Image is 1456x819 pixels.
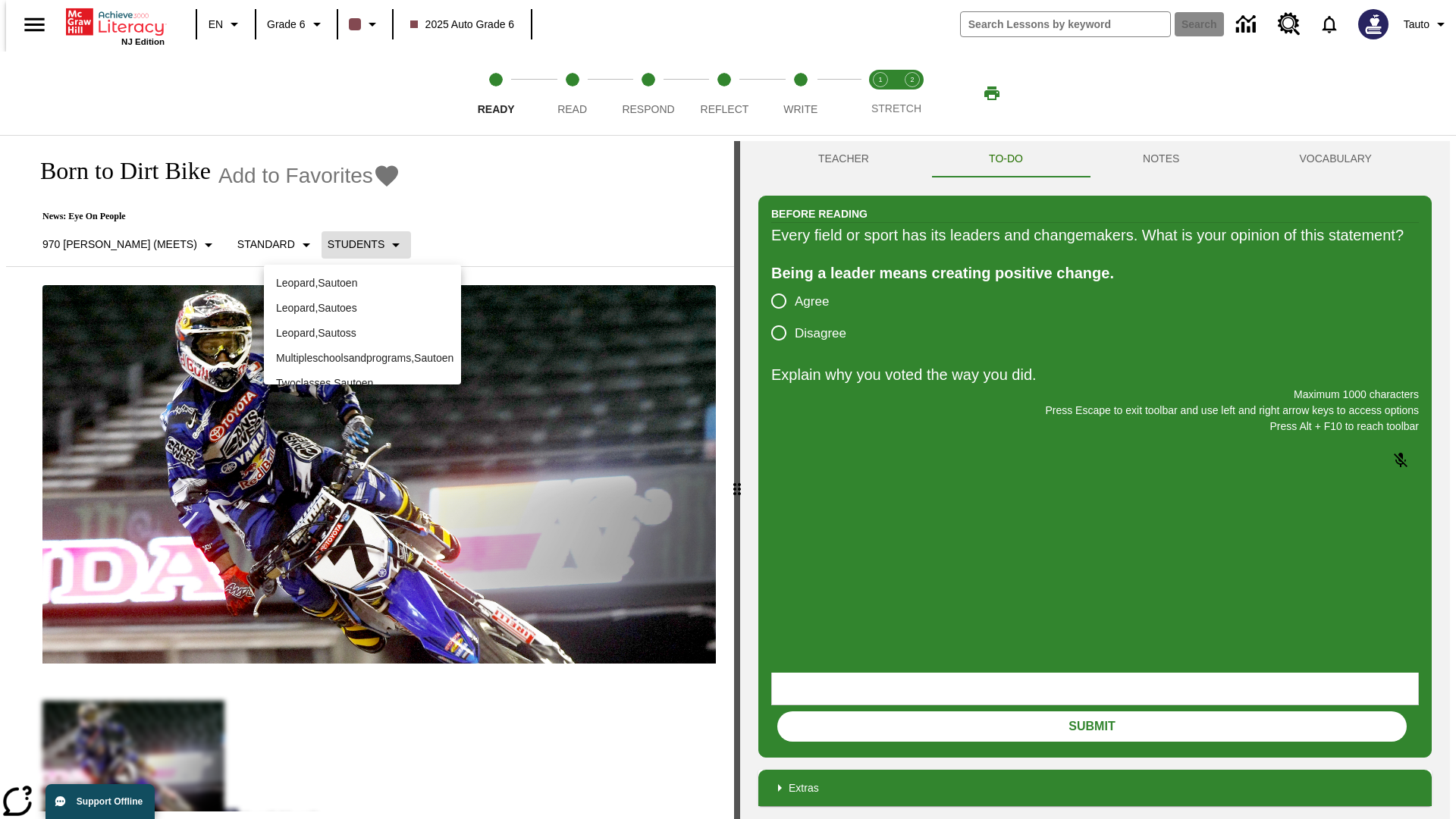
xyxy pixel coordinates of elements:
p: Leopard , Sautoes [276,300,449,316]
p: Multipleschoolsandprograms , Sautoen [276,350,449,366]
p: Twoclasses , Sautoen [276,375,449,391]
body: Explain why you voted the way you did. Maximum 1000 characters Press Alt + F10 to reach toolbar P... [6,12,221,26]
p: Leopard , Sautoen [276,275,449,291]
p: Leopard , Sautoss [276,325,449,341]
